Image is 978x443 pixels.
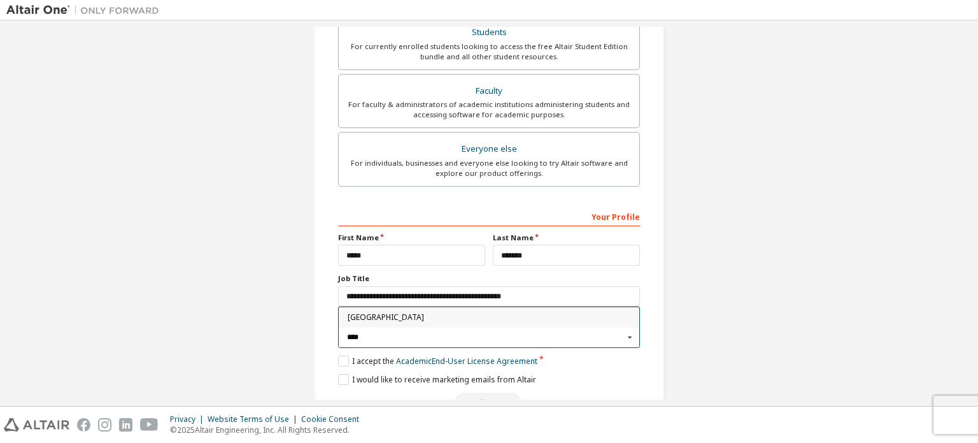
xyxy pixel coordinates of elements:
div: Read and acccept EULA to continue [338,393,640,412]
label: Job Title [338,273,640,284]
label: I accept the [338,356,537,367]
label: I would like to receive marketing emails from Altair [338,374,536,385]
div: Everyone else [346,140,632,158]
p: © 2025 Altair Engineering, Inc. All Rights Reserved. [170,425,367,435]
img: facebook.svg [77,418,90,432]
label: First Name [338,233,485,243]
img: Altair One [6,4,166,17]
span: [GEOGRAPHIC_DATA] [348,314,631,321]
div: For faculty & administrators of academic institutions administering students and accessing softwa... [346,99,632,120]
div: Students [346,24,632,41]
img: instagram.svg [98,418,111,432]
div: For individuals, businesses and everyone else looking to try Altair software and explore our prod... [346,158,632,178]
img: youtube.svg [140,418,159,432]
label: Last Name [493,233,640,243]
img: linkedin.svg [119,418,132,432]
img: altair_logo.svg [4,418,69,432]
a: Academic End-User License Agreement [396,356,537,367]
div: For currently enrolled students looking to access the free Altair Student Edition bundle and all ... [346,41,632,62]
div: Privacy [170,414,208,425]
div: Faculty [346,82,632,100]
div: Website Terms of Use [208,414,301,425]
div: Your Profile [338,206,640,226]
div: Cookie Consent [301,414,367,425]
